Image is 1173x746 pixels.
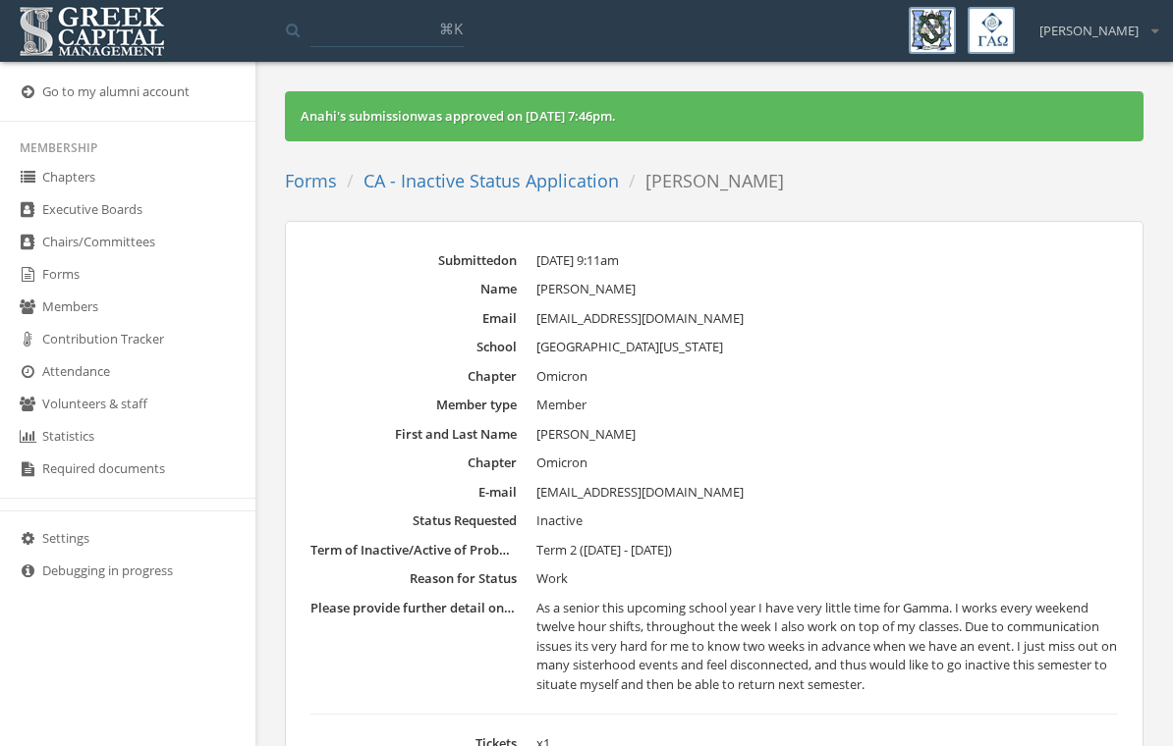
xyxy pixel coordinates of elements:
a: CA - Inactive Status Application [363,169,619,192]
dd: [PERSON_NAME] [536,280,1118,299]
dt: Status Requested [310,511,517,530]
span: [DATE] 9:11am [536,251,619,269]
div: [PERSON_NAME] [1027,7,1158,40]
span: Omicron [536,453,587,471]
a: Forms [285,169,337,192]
dt: Email [310,309,517,328]
dd: [GEOGRAPHIC_DATA][US_STATE] [536,338,1118,357]
span: ⌘K [439,19,463,38]
span: Term 2 ([DATE] - [DATE]) [536,541,672,559]
span: Inactive [536,511,583,529]
dd: [EMAIL_ADDRESS][DOMAIN_NAME] [536,309,1118,329]
dt: First and Last Name [310,425,517,444]
dt: Term of Inactive/Active of Probation Status [310,541,517,559]
span: [DATE] 7:46pm [526,107,612,125]
dd: Member [536,396,1118,415]
span: Work [536,569,568,587]
span: [EMAIL_ADDRESS][DOMAIN_NAME] [536,483,744,501]
dt: Chapter [310,453,517,472]
span: [PERSON_NAME] [1039,22,1139,40]
div: Anahi 's submission was approved on . [301,107,1128,126]
dt: Reason for Status [310,569,517,588]
dt: E-mail [310,483,517,502]
dt: Chapter [310,367,517,386]
span: [PERSON_NAME] [536,425,636,443]
dt: School [310,338,517,356]
li: [PERSON_NAME] [619,169,784,194]
dd: Omicron [536,367,1118,387]
span: As a senior this upcoming school year I have very little time for Gamma. I works every weekend tw... [536,599,1117,693]
dt: Name [310,280,517,298]
dt: Please provide further detail on reason selected above [310,599,517,617]
dt: Submitted on [310,251,517,270]
dt: Member type [310,396,517,414]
